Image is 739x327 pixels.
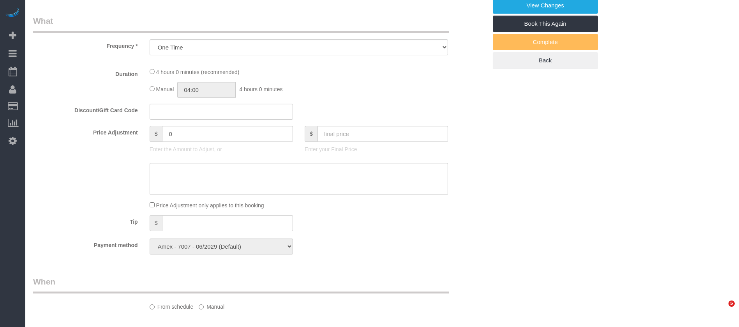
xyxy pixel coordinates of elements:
[239,86,282,92] span: 4 hours 0 minutes
[317,126,448,142] input: final price
[156,202,264,209] span: Price Adjustment only applies to this booking
[27,39,144,50] label: Frequency *
[150,145,293,153] p: Enter the Amount to Adjust, or
[27,126,144,136] label: Price Adjustment
[156,69,240,75] span: 4 hours 0 minutes (recommended)
[493,52,598,69] a: Back
[150,126,162,142] span: $
[305,145,448,153] p: Enter your Final Price
[5,8,20,19] img: Automaid Logo
[728,300,735,307] span: 5
[33,15,449,33] legend: What
[713,300,731,319] iframe: Intercom live chat
[493,16,598,32] a: Book This Again
[150,304,155,309] input: From schedule
[27,215,144,226] label: Tip
[150,300,194,311] label: From schedule
[150,215,162,231] span: $
[33,276,449,293] legend: When
[199,304,204,309] input: Manual
[27,67,144,78] label: Duration
[199,300,224,311] label: Manual
[156,86,174,92] span: Manual
[27,104,144,114] label: Discount/Gift Card Code
[27,239,144,249] label: Payment method
[305,126,317,142] span: $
